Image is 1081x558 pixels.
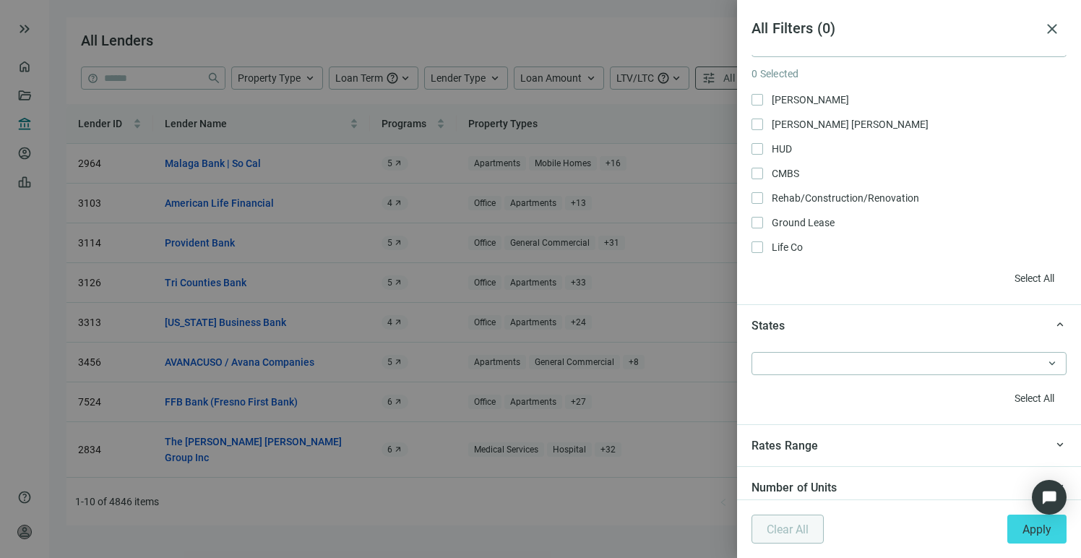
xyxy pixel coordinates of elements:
button: close [1038,14,1067,43]
span: [PERSON_NAME] [763,92,855,108]
span: Apply [1022,523,1051,536]
div: keyboard_arrow_upStates [737,304,1081,346]
span: States [751,319,785,332]
div: keyboard_arrow_upRates Range [737,424,1081,466]
div: Open Intercom Messenger [1032,480,1067,515]
span: Select All [1015,392,1054,404]
span: CMBS [763,166,805,181]
span: Life Co [763,239,809,255]
article: 0 Selected [751,66,1067,82]
button: Select All [1002,387,1067,410]
div: keyboard_arrow_upNumber of Units [737,466,1081,508]
span: Select All [1015,272,1054,284]
span: Rates Range [751,439,818,452]
button: Apply [1007,515,1067,544]
button: Clear All [751,515,824,544]
span: Rehab/Construction/Renovation [763,190,925,206]
span: Number of Units [751,481,837,494]
button: Select All [1002,267,1067,290]
span: [PERSON_NAME] [PERSON_NAME] [763,116,934,132]
span: close [1043,20,1061,38]
article: All Filters ( 0 ) [751,17,1038,40]
span: HUD [763,141,798,157]
span: Ground Lease [763,215,840,231]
